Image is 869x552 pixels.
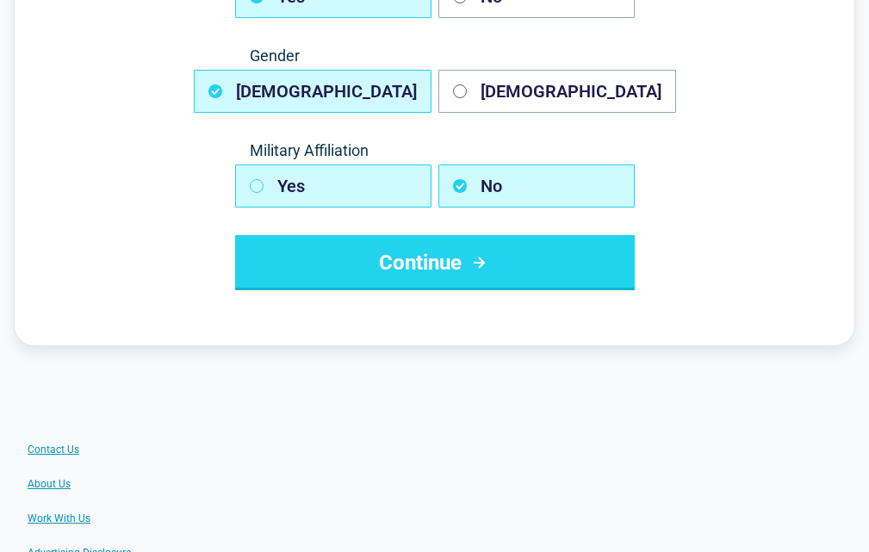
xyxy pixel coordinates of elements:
button: Yes [235,164,431,208]
button: [DEMOGRAPHIC_DATA] [194,70,431,113]
a: Work With Us [28,512,90,525]
a: About Us [28,477,71,491]
a: Contact Us [28,443,79,456]
button: [DEMOGRAPHIC_DATA] [438,70,676,113]
button: Continue [235,235,635,290]
button: No [438,164,635,208]
span: Military Affiliation [235,140,635,161]
span: Gender [235,46,635,66]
